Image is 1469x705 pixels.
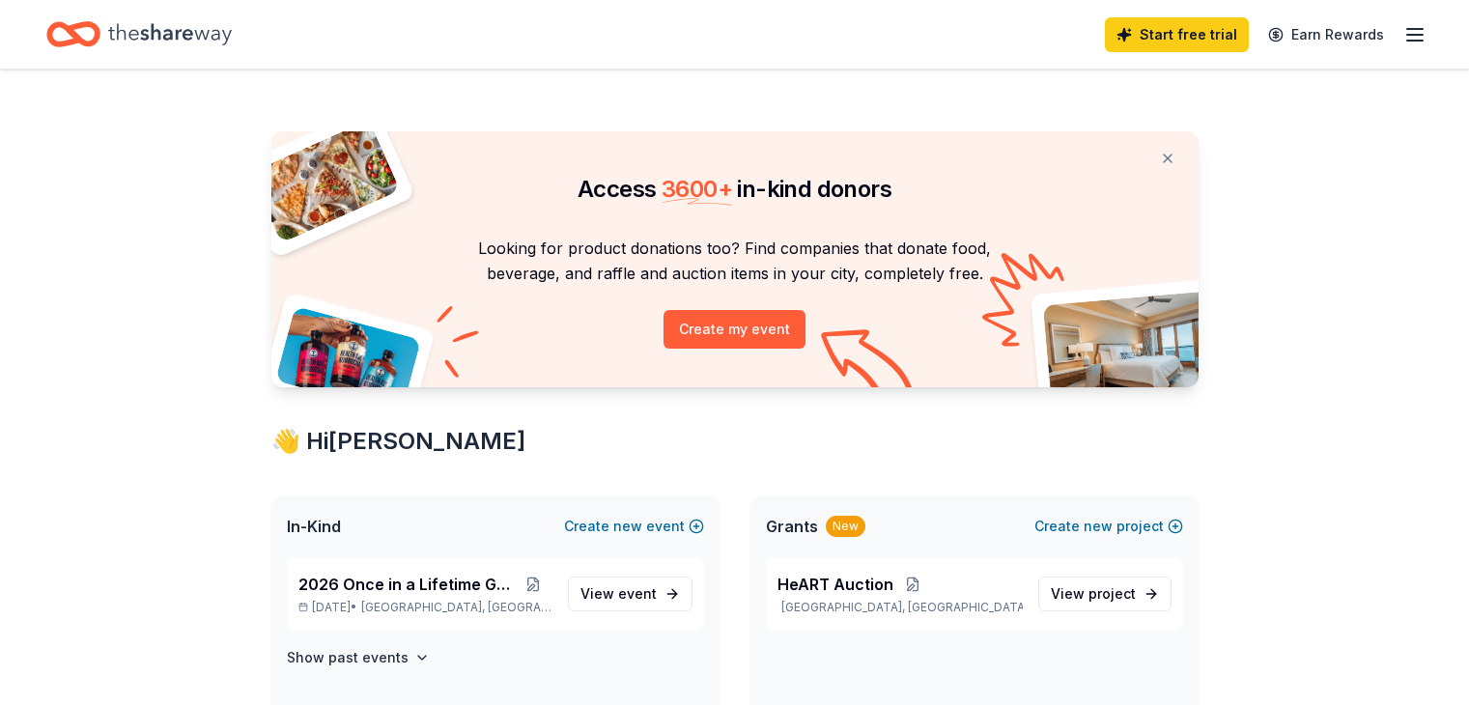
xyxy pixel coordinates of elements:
[298,600,552,615] p: [DATE] •
[249,120,400,243] img: Pizza
[1105,17,1249,52] a: Start free trial
[618,585,657,602] span: event
[821,329,918,402] img: Curvy arrow
[287,646,409,669] h4: Show past events
[766,515,818,538] span: Grants
[1084,515,1113,538] span: new
[613,515,642,538] span: new
[580,582,657,606] span: View
[662,175,732,203] span: 3600 +
[664,310,805,349] button: Create my event
[295,236,1175,287] p: Looking for product donations too? Find companies that donate food, beverage, and raffle and auct...
[1088,585,1136,602] span: project
[46,12,232,57] a: Home
[826,516,865,537] div: New
[578,175,891,203] span: Access in-kind donors
[1051,582,1136,606] span: View
[298,573,515,596] span: 2026 Once in a Lifetime Gala
[287,646,430,669] button: Show past events
[271,426,1199,457] div: 👋 Hi [PERSON_NAME]
[1257,17,1396,52] a: Earn Rewards
[1034,515,1183,538] button: Createnewproject
[568,577,692,611] a: View event
[1038,577,1172,611] a: View project
[777,573,893,596] span: HeART Auction
[777,600,1023,615] p: [GEOGRAPHIC_DATA], [GEOGRAPHIC_DATA]
[361,600,551,615] span: [GEOGRAPHIC_DATA], [GEOGRAPHIC_DATA]
[287,515,341,538] span: In-Kind
[564,515,704,538] button: Createnewevent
